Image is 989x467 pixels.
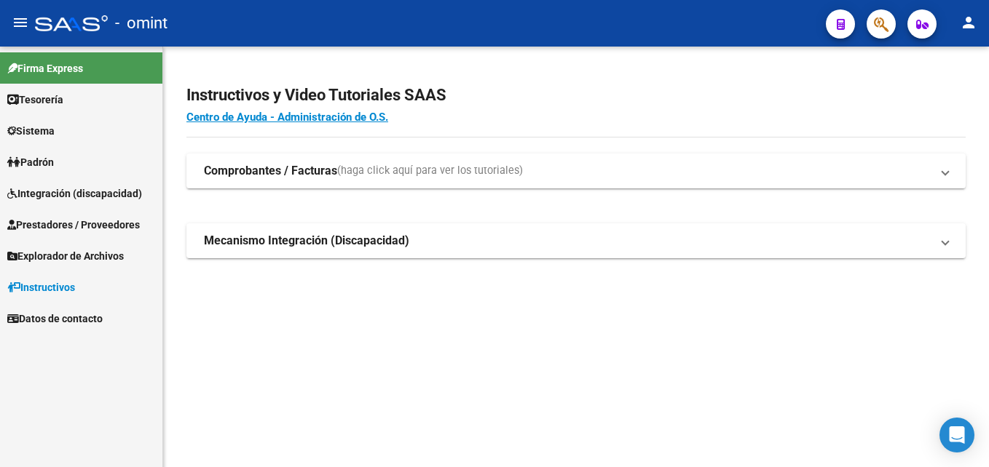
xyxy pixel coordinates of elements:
span: (haga click aquí para ver los tutoriales) [337,163,523,179]
h2: Instructivos y Video Tutoriales SAAS [186,81,966,109]
mat-icon: person [960,14,977,31]
span: Firma Express [7,60,83,76]
a: Centro de Ayuda - Administración de O.S. [186,111,388,124]
strong: Mecanismo Integración (Discapacidad) [204,233,409,249]
span: Prestadores / Proveedores [7,217,140,233]
mat-expansion-panel-header: Mecanismo Integración (Discapacidad) [186,223,966,258]
span: Datos de contacto [7,311,103,327]
strong: Comprobantes / Facturas [204,163,337,179]
span: Integración (discapacidad) [7,185,142,201]
mat-icon: menu [12,14,29,31]
span: Tesorería [7,92,63,108]
span: Instructivos [7,279,75,295]
span: Explorador de Archivos [7,248,124,264]
span: Sistema [7,123,55,139]
div: Open Intercom Messenger [939,418,974,452]
mat-expansion-panel-header: Comprobantes / Facturas(haga click aquí para ver los tutoriales) [186,153,966,188]
span: Padrón [7,154,54,170]
span: - omint [115,7,168,39]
